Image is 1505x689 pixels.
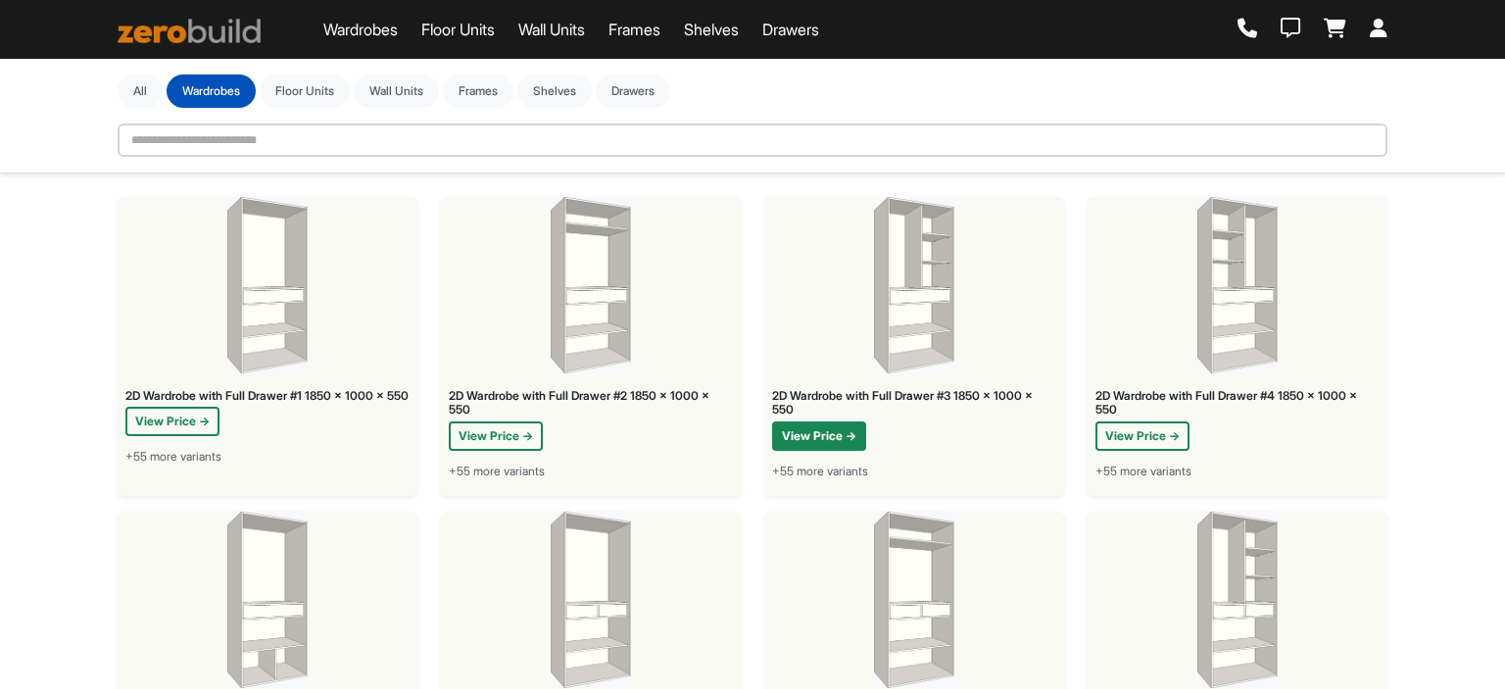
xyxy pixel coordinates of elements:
button: Wardrobes [167,74,256,108]
a: Login [1370,19,1387,40]
button: All [118,74,163,108]
img: 2D Wardrobe with Full Drawer #5 1850 x 1000 x 550 [227,512,308,688]
span: +55 more variants [125,448,221,466]
img: ZeroBuild logo [118,19,261,43]
a: 2D Wardrobe with Full Drawer #4 1850 x 1000 x 5502D Wardrobe with Full Drawer #4 1850 x 1000 x 55... [1088,197,1387,496]
a: 2D Wardrobe with Full Drawer #2 1850 x 1000 x 5502D Wardrobe with Full Drawer #2 1850 x 1000 x 55... [441,197,741,496]
div: 2D Wardrobe with Full Drawer #2 1850 x 1000 x 550 [449,389,733,418]
button: Frames [443,74,513,108]
span: +55 more variants [772,463,868,480]
div: 2D Wardrobe with Full Drawer #3 1850 x 1000 x 550 [772,389,1056,418]
img: 2D Wardrobe with Full Drawer #1 1850 x 1000 x 550 [227,197,308,373]
a: Drawers [762,18,819,41]
img: 2D Wardrobe with Full Drawer #4 1850 x 1000 x 550 [1197,197,1278,373]
button: Shelves [517,74,592,108]
img: 2D Wardrobe with Full Drawer #3 1850 x 1000 x 550 [874,197,954,373]
img: 2D Wardrobe with Drawer Set #3 1850 x 1000 x 550 [1197,512,1278,688]
div: 2D Wardrobe with Full Drawer #4 1850 x 1000 x 550 [1095,389,1380,418]
a: Wardrobes [323,18,398,41]
button: View Price → [125,407,219,436]
a: 2D Wardrobe with Full Drawer #3 1850 x 1000 x 5502D Wardrobe with Full Drawer #3 1850 x 1000 x 55... [764,197,1064,496]
div: 2D Wardrobe with Full Drawer #1 1850 x 1000 x 550 [125,389,410,403]
button: View Price → [449,421,543,451]
button: View Price → [772,421,866,451]
a: Wall Units [518,18,585,41]
img: 2D Wardrobe with Full Drawer #2 1850 x 1000 x 550 [551,197,631,373]
a: Floor Units [421,18,495,41]
button: Drawers [596,74,670,108]
img: 2D Wardrobe with Drawer Set #1 1850 x 1000 x 550 [551,512,631,688]
button: Floor Units [260,74,350,108]
span: +55 more variants [1095,463,1191,480]
button: View Price → [1095,421,1189,451]
a: Shelves [684,18,739,41]
span: +55 more variants [449,463,545,480]
img: 2D Wardrobe with Drawer Set #2 1850 x 1000 x 550 [874,512,954,688]
a: Frames [608,18,660,41]
button: Wall Units [354,74,439,108]
a: 2D Wardrobe with Full Drawer #1 1850 x 1000 x 5502D Wardrobe with Full Drawer #1 1850 x 1000 x 55... [118,197,417,496]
